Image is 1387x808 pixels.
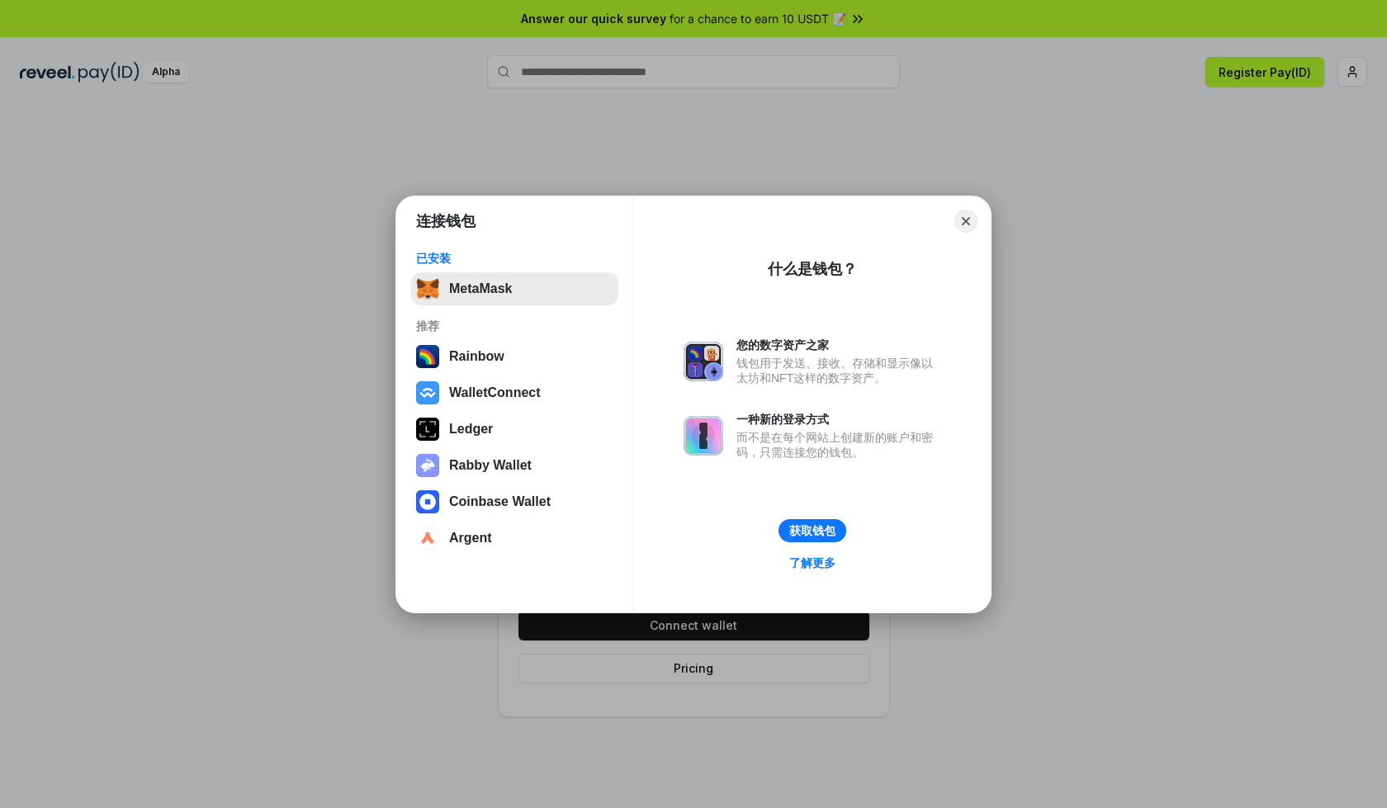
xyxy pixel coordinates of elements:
[449,531,492,546] div: Argent
[449,422,493,437] div: Ledger
[411,485,618,518] button: Coinbase Wallet
[684,342,723,381] img: svg+xml,%3Csvg%20xmlns%3D%22http%3A%2F%2Fwww.w3.org%2F2000%2Fsvg%22%20fill%3D%22none%22%20viewBox...
[411,340,618,373] button: Rainbow
[416,381,439,404] img: svg+xml,%3Csvg%20width%3D%2228%22%20height%3D%2228%22%20viewBox%3D%220%200%2028%2028%22%20fill%3D...
[411,272,618,305] button: MetaMask
[416,251,613,266] div: 已安装
[736,338,941,352] div: 您的数字资产之家
[449,494,551,509] div: Coinbase Wallet
[449,281,512,296] div: MetaMask
[411,413,618,446] button: Ledger
[416,490,439,513] img: svg+xml,%3Csvg%20width%3D%2228%22%20height%3D%2228%22%20viewBox%3D%220%200%2028%2028%22%20fill%3D...
[416,418,439,441] img: svg+xml,%3Csvg%20xmlns%3D%22http%3A%2F%2Fwww.w3.org%2F2000%2Fsvg%22%20width%3D%2228%22%20height%3...
[684,416,723,456] img: svg+xml,%3Csvg%20xmlns%3D%22http%3A%2F%2Fwww.w3.org%2F2000%2Fsvg%22%20fill%3D%22none%22%20viewBox...
[449,349,504,364] div: Rainbow
[416,277,439,300] img: svg+xml,%3Csvg%20fill%3D%22none%22%20height%3D%2233%22%20viewBox%3D%220%200%2035%2033%22%20width%...
[416,527,439,550] img: svg+xml,%3Csvg%20width%3D%2228%22%20height%3D%2228%22%20viewBox%3D%220%200%2028%2028%22%20fill%3D...
[768,259,857,279] div: 什么是钱包？
[416,345,439,368] img: svg+xml,%3Csvg%20width%3D%22120%22%20height%3D%22120%22%20viewBox%3D%220%200%20120%20120%22%20fil...
[954,210,978,233] button: Close
[449,385,541,400] div: WalletConnect
[736,412,941,427] div: 一种新的登录方式
[411,376,618,409] button: WalletConnect
[416,454,439,477] img: svg+xml,%3Csvg%20xmlns%3D%22http%3A%2F%2Fwww.w3.org%2F2000%2Fsvg%22%20fill%3D%22none%22%20viewBox...
[789,523,836,538] div: 获取钱包
[411,449,618,482] button: Rabby Wallet
[736,356,941,385] div: 钱包用于发送、接收、存储和显示像以太坊和NFT这样的数字资产。
[411,522,618,555] button: Argent
[779,552,845,574] a: 了解更多
[736,430,941,460] div: 而不是在每个网站上创建新的账户和密码，只需连接您的钱包。
[779,519,846,542] button: 获取钱包
[416,319,613,333] div: 推荐
[416,211,476,231] h1: 连接钱包
[449,458,532,473] div: Rabby Wallet
[789,555,836,570] div: 了解更多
